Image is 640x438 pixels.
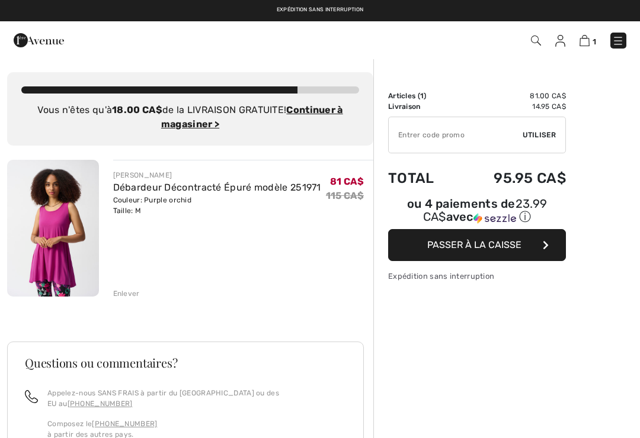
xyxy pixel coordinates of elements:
span: 1 [593,37,596,46]
p: Appelez-nous SANS FRAIS à partir du [GEOGRAPHIC_DATA] ou des EU au [47,388,346,409]
img: 1ère Avenue [14,28,64,52]
td: Livraison [388,101,457,112]
a: 1 [580,33,596,47]
a: [PHONE_NUMBER] [68,400,133,408]
span: Passer à la caisse [427,239,521,250]
img: Recherche [531,36,541,46]
div: Couleur: Purple orchid Taille: M [113,195,321,216]
h3: Questions ou commentaires? [25,357,346,369]
div: Enlever [113,288,140,299]
img: Menu [612,35,624,47]
img: Sezzle [473,213,516,224]
img: Débardeur Décontracté Épuré modèle 251971 [7,160,99,297]
img: Mes infos [555,35,565,47]
span: Utiliser [523,130,556,140]
a: [PHONE_NUMBER] [92,420,157,428]
div: ou 4 paiements de23.99 CA$avecSezzle Cliquez pour en savoir plus sur Sezzle [388,198,566,229]
img: call [25,390,38,403]
span: 81 CA$ [330,176,364,187]
td: Articles ( ) [388,91,457,101]
div: Expédition sans interruption [388,270,566,282]
span: 1 [420,92,424,100]
span: 23.99 CA$ [423,197,548,224]
td: 81.00 CA$ [457,91,566,101]
a: Débardeur Décontracté Épuré modèle 251971 [113,182,321,193]
input: Code promo [389,117,523,153]
td: 14.95 CA$ [457,101,566,112]
td: Total [388,158,457,198]
a: 1ère Avenue [14,34,64,45]
div: Vous n'êtes qu'à de la LIVRAISON GRATUITE! [21,103,359,131]
div: [PERSON_NAME] [113,170,321,181]
div: ou 4 paiements de avec [388,198,566,225]
td: 95.95 CA$ [457,158,566,198]
button: Passer à la caisse [388,229,566,261]
s: 115 CA$ [326,190,364,201]
strong: 18.00 CA$ [112,104,162,115]
img: Panier d'achat [580,35,590,46]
